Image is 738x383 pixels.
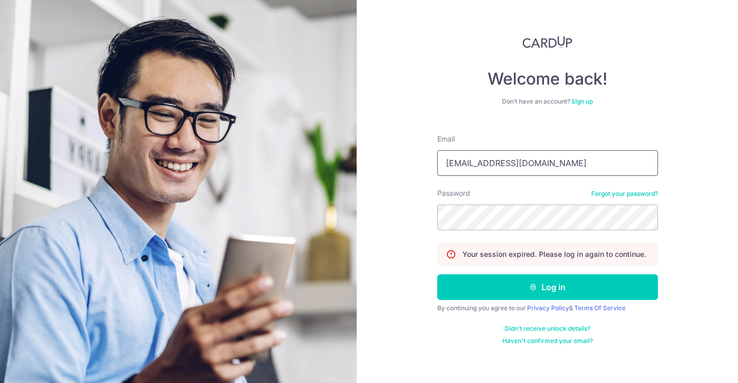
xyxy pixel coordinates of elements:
button: Log in [437,274,658,300]
label: Email [437,134,455,144]
div: Don’t have an account? [437,97,658,106]
a: Forgot your password? [591,190,658,198]
a: Terms Of Service [574,304,626,312]
a: Privacy Policy [527,304,569,312]
label: Password [437,188,470,198]
h4: Welcome back! [437,69,658,89]
a: Sign up [571,97,593,105]
img: CardUp Logo [522,36,573,48]
a: Didn't receive unlock details? [504,325,590,333]
a: Haven't confirmed your email? [502,337,593,345]
input: Enter your Email [437,150,658,176]
div: By continuing you agree to our & [437,304,658,312]
p: Your session expired. Please log in again to continue. [462,249,646,259]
